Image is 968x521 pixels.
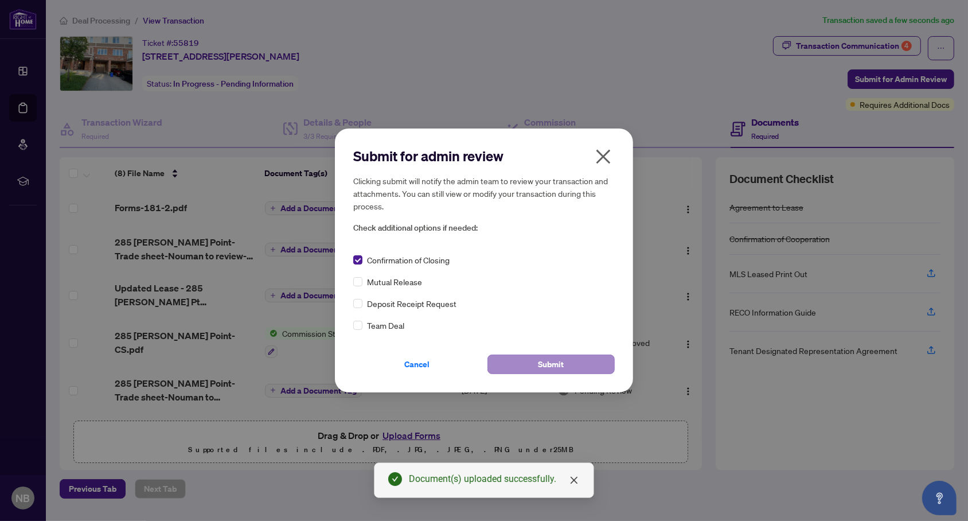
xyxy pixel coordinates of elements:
span: close [594,147,612,166]
span: close [569,476,579,485]
span: check-circle [388,472,402,486]
span: Cancel [404,355,430,374]
span: Submit [538,355,564,374]
span: Team Deal [367,319,404,332]
span: Confirmation of Closing [367,254,450,266]
a: Close [568,474,580,487]
button: Cancel [353,355,481,374]
h2: Submit for admin review [353,147,615,165]
h5: Clicking submit will notify the admin team to review your transaction and attachments. You can st... [353,174,615,212]
button: Submit [487,355,615,374]
span: Check additional options if needed: [353,221,615,235]
div: Document(s) uploaded successfully. [409,472,580,486]
span: Mutual Release [367,275,422,288]
button: Open asap [922,481,957,515]
span: Deposit Receipt Request [367,297,456,310]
